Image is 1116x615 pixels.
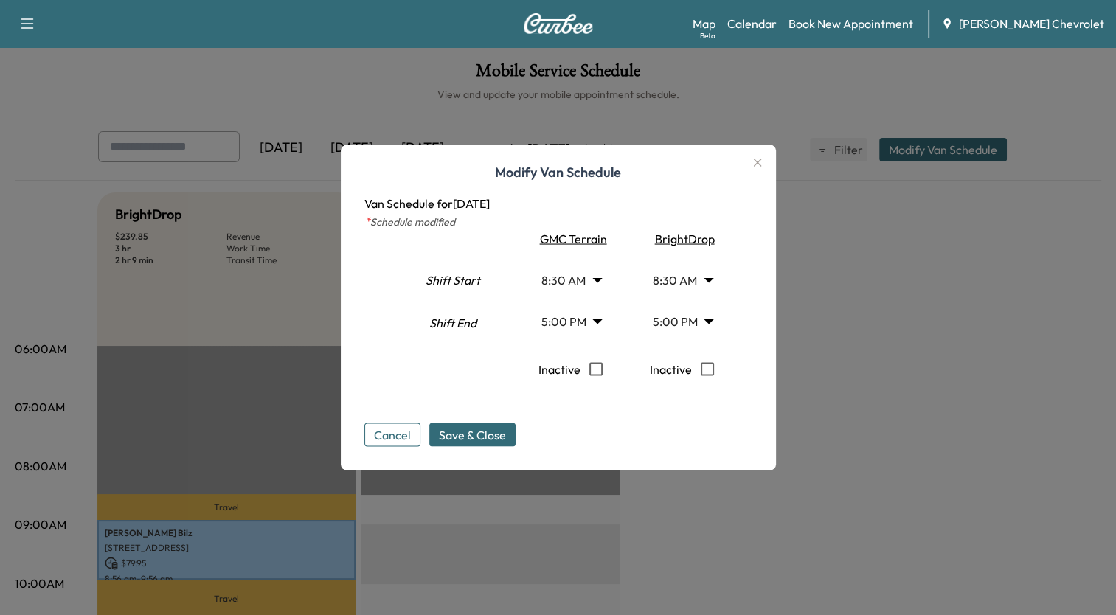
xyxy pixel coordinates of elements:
[693,15,715,32] a: MapBeta
[526,260,614,301] div: 8:30 AM
[523,13,594,34] img: Curbee Logo
[364,423,420,447] button: Cancel
[538,354,580,385] p: Inactive
[629,230,735,248] div: BrightDrop
[637,301,726,342] div: 5:00 PM
[439,426,506,444] span: Save & Close
[959,15,1104,32] span: [PERSON_NAME] Chevrolet
[650,354,692,385] p: Inactive
[518,230,623,248] div: GMC Terrain
[789,15,913,32] a: Book New Appointment
[400,261,506,305] div: Shift Start
[364,162,752,195] h1: Modify Van Schedule
[364,212,752,230] p: Schedule modified
[429,423,516,447] button: Save & Close
[364,195,752,212] p: Van Schedule for [DATE]
[526,301,614,342] div: 5:00 PM
[637,260,726,301] div: 8:30 AM
[400,308,506,352] div: Shift End
[700,30,715,41] div: Beta
[727,15,777,32] a: Calendar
